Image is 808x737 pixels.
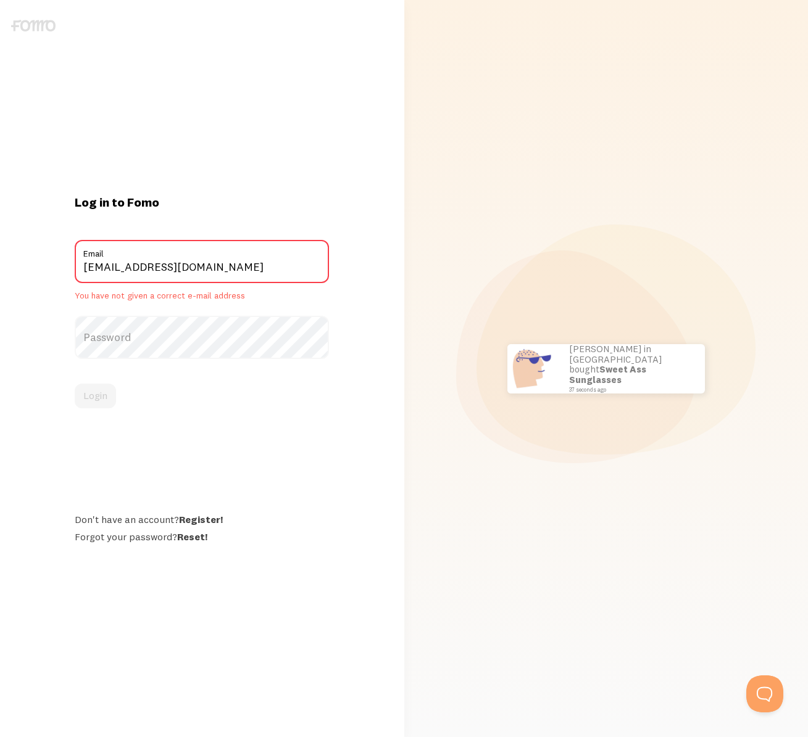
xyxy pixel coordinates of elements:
span: You have not given a correct e-mail address [75,290,329,302]
img: fomo-logo-gray-b99e0e8ada9f9040e2984d0d95b3b12da0074ffd48d1e5cb62ac37fc77b0b268.svg [11,20,56,31]
iframe: Help Scout Beacon - Open [746,675,783,712]
label: Password [75,316,329,359]
div: Don't have an account? [75,513,329,525]
label: Email [75,240,329,261]
h1: Log in to Fomo [75,194,329,210]
a: Register! [179,513,223,525]
a: Reset! [177,530,207,543]
div: Forgot your password? [75,530,329,543]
